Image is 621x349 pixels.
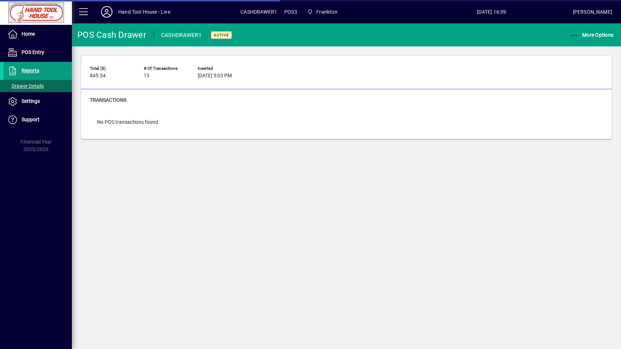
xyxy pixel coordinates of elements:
button: More Options [568,28,616,41]
span: # of Transactions [144,66,187,71]
span: Home [22,31,35,37]
span: Support [22,117,40,122]
a: Home [4,25,72,43]
div: POS Cash Drawer [77,29,146,41]
a: POS Entry [4,44,72,62]
span: CASHDRAWER1 [240,6,277,18]
span: Settings [22,98,40,104]
div: CASHDRAWER1 [161,30,202,41]
span: 845.54 [90,73,106,79]
span: Reports [22,68,39,73]
span: [DATE] 5:03 PM [198,73,232,79]
span: POS3 [284,6,297,18]
a: Drawer Details [4,80,72,92]
div: Hand Tool House - Live [118,6,170,18]
span: 13 [144,73,149,79]
span: [DATE] 16:39 [410,6,573,18]
span: More Options [570,32,614,38]
div: No POS transactions found [90,111,165,133]
button: Profile [95,5,118,18]
div: [PERSON_NAME] [573,6,612,18]
span: Total ($) [90,66,133,71]
span: Active [214,33,229,37]
a: Support [4,111,72,129]
span: Drawer Details [7,83,44,89]
span: Inserted [198,66,241,71]
span: Frankton [304,5,340,18]
a: Settings [4,92,72,110]
span: Transactions [90,97,126,103]
span: POS Entry [22,49,44,55]
span: Frankton [316,6,337,18]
